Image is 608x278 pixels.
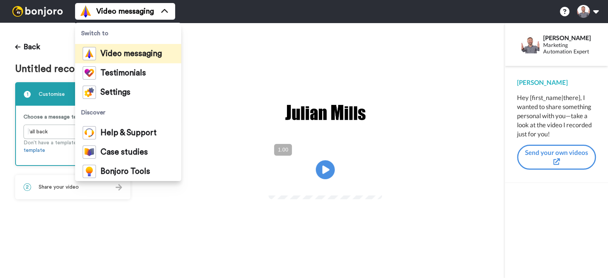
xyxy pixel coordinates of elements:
a: Testimonials [75,63,181,83]
img: bj-logo-header-white.svg [9,6,66,17]
a: Settings [75,83,181,102]
img: f8494b91-53e0-4db8-ac0e-ddbef9ae8874 [284,100,367,125]
span: Help & Support [100,129,157,137]
a: Create a new template [24,140,114,153]
div: [PERSON_NAME] [543,34,595,41]
a: Help & Support [75,123,181,142]
span: Bonjoro Tools [100,168,150,175]
img: bj-tools-colored.svg [83,165,96,178]
span: Settings [100,89,130,96]
div: [PERSON_NAME] [517,78,596,87]
img: settings-colored.svg [83,86,96,99]
img: tm-color.svg [83,66,96,80]
span: Testimonials [100,69,146,77]
button: Back [15,38,40,56]
img: arrow.svg [116,184,122,191]
img: vm-color.svg [80,5,92,17]
span: Video messaging [100,50,162,58]
div: 2Share your video [15,175,130,199]
img: case-study-colored.svg [83,145,96,159]
span: Share your video [39,183,79,191]
img: vm-color.svg [83,47,96,60]
div: Hey {first_name|there}, I wanted to share something personal with you—take a look at the video I ... [517,93,596,139]
span: Switch to [75,23,181,44]
span: Case studies [100,148,148,156]
span: 1 [24,91,31,98]
img: Profile Image [521,35,539,53]
img: help-and-support-colored.svg [83,126,96,139]
span: Video messaging [96,6,154,17]
a: Video messaging [75,44,181,63]
span: Discover [75,102,181,123]
a: Bonjoro Tools [75,162,181,181]
button: Send your own videos [517,145,596,170]
span: 2 [24,183,31,191]
span: Customise [39,91,65,98]
a: Case studies [75,142,181,162]
p: Choose a message template [24,113,122,121]
p: Don’t have a template? [24,139,122,154]
img: Full screen [368,181,375,189]
div: Marketing Automation Expert [543,42,595,55]
span: Untitled recording [15,64,102,75]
